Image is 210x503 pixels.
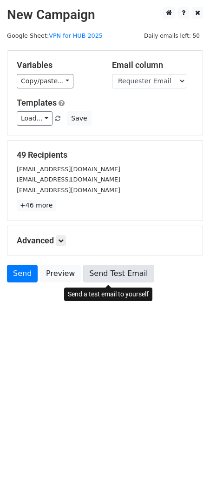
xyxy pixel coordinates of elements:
h5: 49 Recipients [17,150,193,160]
a: VPN for HUB 2025 [49,32,103,39]
h5: Advanced [17,235,193,246]
button: Save [67,111,91,126]
small: [EMAIL_ADDRESS][DOMAIN_NAME] [17,176,120,183]
h2: New Campaign [7,7,203,23]
span: Daily emails left: 50 [141,31,203,41]
div: วิดเจ็ตการแชท [164,458,210,503]
a: Send Test Email [83,265,154,282]
a: Templates [17,98,57,107]
a: Copy/paste... [17,74,73,88]
a: +46 more [17,200,56,211]
small: [EMAIL_ADDRESS][DOMAIN_NAME] [17,166,120,173]
h5: Variables [17,60,98,70]
a: Load... [17,111,52,126]
div: Send a test email to yourself [64,288,152,301]
iframe: Chat Widget [164,458,210,503]
a: Daily emails left: 50 [141,32,203,39]
small: [EMAIL_ADDRESS][DOMAIN_NAME] [17,187,120,194]
small: Google Sheet: [7,32,103,39]
h5: Email column [112,60,193,70]
a: Preview [40,265,81,282]
a: Send [7,265,38,282]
